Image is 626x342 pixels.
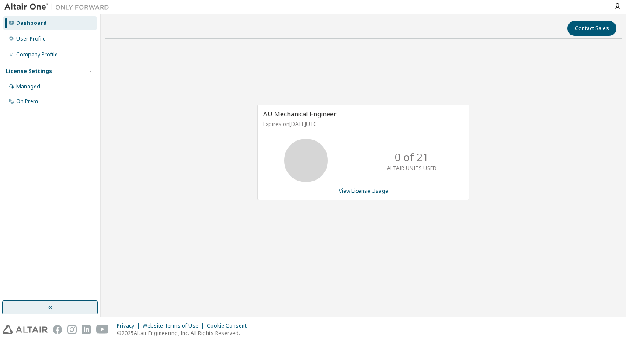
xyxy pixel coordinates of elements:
img: Altair One [4,3,114,11]
div: Company Profile [16,51,58,58]
button: Contact Sales [567,21,616,36]
p: Expires on [DATE] UTC [263,120,462,128]
div: Managed [16,83,40,90]
img: altair_logo.svg [3,325,48,334]
p: 0 of 21 [395,150,429,164]
div: Dashboard [16,20,47,27]
img: linkedin.svg [82,325,91,334]
div: Privacy [117,322,143,329]
div: Website Terms of Use [143,322,207,329]
div: License Settings [6,68,52,75]
img: youtube.svg [96,325,109,334]
span: AU Mechanical Engineer [263,109,337,118]
div: User Profile [16,35,46,42]
div: On Prem [16,98,38,105]
img: facebook.svg [53,325,62,334]
div: Cookie Consent [207,322,252,329]
a: View License Usage [339,187,388,195]
img: instagram.svg [67,325,77,334]
p: ALTAIR UNITS USED [387,164,437,172]
p: © 2025 Altair Engineering, Inc. All Rights Reserved. [117,329,252,337]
